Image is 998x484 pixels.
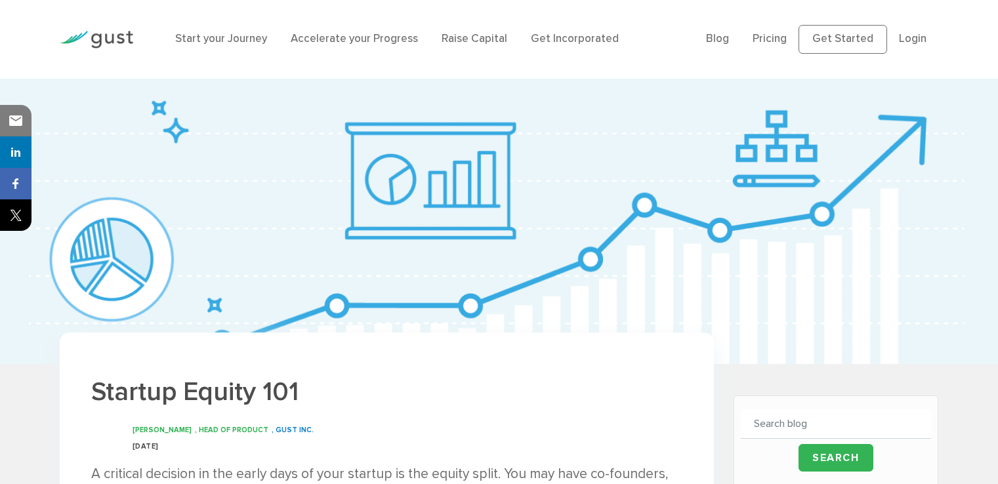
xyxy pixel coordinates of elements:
a: Raise Capital [442,32,507,45]
a: Pricing [753,32,787,45]
span: , GUST INC. [272,426,314,434]
a: Get Incorporated [531,32,619,45]
a: Get Started [799,25,887,54]
h1: Startup Equity 101 [91,374,682,409]
span: [PERSON_NAME] [133,426,192,434]
a: Login [899,32,926,45]
a: Accelerate your Progress [291,32,418,45]
span: [DATE] [133,442,159,451]
a: Blog [706,32,729,45]
img: Gust Logo [60,31,133,49]
span: , HEAD OF PRODUCT [195,426,268,434]
a: Start your Journey [175,32,267,45]
input: Search [799,444,873,472]
input: Search blog [741,409,931,439]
